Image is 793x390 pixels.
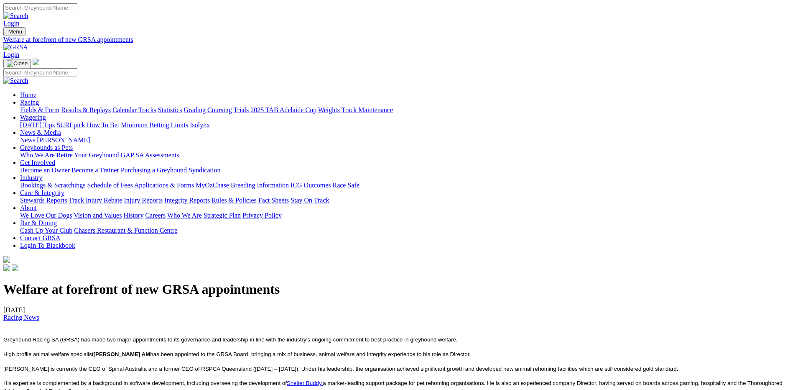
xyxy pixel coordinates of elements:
a: Trials [233,106,249,113]
a: Breeding Information [231,182,289,189]
a: Injury Reports [124,197,163,204]
div: Greyhounds as Pets [20,151,790,159]
a: Care & Integrity [20,189,64,196]
div: Racing [20,106,790,114]
a: Welfare at forefront of new GRSA appointments [3,36,790,44]
div: Care & Integrity [20,197,790,204]
span: [DATE] [3,306,39,321]
a: Coursing [207,106,232,113]
a: Rules & Policies [212,197,257,204]
div: Industry [20,182,790,189]
span: Menu [8,28,22,35]
a: Login To Blackbook [20,242,75,249]
div: Bar & Dining [20,227,790,234]
a: Purchasing a Greyhound [121,167,187,174]
img: logo-grsa-white.png [3,256,10,263]
img: GRSA [3,44,28,51]
a: Get Involved [20,159,55,166]
a: 2025 TAB Adelaide Cup [250,106,316,113]
h1: Welfare at forefront of new GRSA appointments [3,282,790,297]
span: [PERSON_NAME] is currently the CEO of Spinal Australia and a former CEO of RSPCA Queensland ([DAT... [3,366,678,372]
a: History [123,212,143,219]
span: High profile animal welfare specialist has been appointed to the GRSA Board, bringing a mix of bu... [3,351,471,357]
a: Vision and Values [74,212,122,219]
button: Toggle navigation [3,59,31,68]
a: Isolynx [190,121,210,128]
img: twitter.svg [12,264,18,271]
a: [PERSON_NAME] [37,136,90,144]
a: Minimum Betting Limits [121,121,188,128]
a: Schedule of Fees [87,182,133,189]
a: Grading [184,106,206,113]
a: Fields & Form [20,106,59,113]
a: GAP SA Assessments [121,151,179,159]
a: Become an Owner [20,167,70,174]
img: Close [7,60,28,67]
a: Stewards Reports [20,197,67,204]
a: Track Injury Rebate [69,197,122,204]
a: Home [20,91,36,98]
a: Retire Your Greyhound [56,151,119,159]
a: Fact Sheets [258,197,289,204]
a: Tracks [138,106,156,113]
a: Who We Are [20,151,55,159]
a: Login [3,20,19,27]
a: Strategic Plan [204,212,241,219]
a: Wagering [20,114,46,121]
a: News & Media [20,129,61,136]
img: Search [3,12,28,20]
a: Results & Replays [61,106,111,113]
a: Careers [145,212,166,219]
a: Track Maintenance [342,106,393,113]
a: Become a Trainer [71,167,119,174]
a: [DATE] Tips [20,121,55,128]
a: Chasers Restaurant & Function Centre [74,227,177,234]
b: [PERSON_NAME] AM [94,351,150,357]
a: News [20,136,35,144]
a: Calendar [112,106,137,113]
button: Toggle navigation [3,27,25,36]
a: Integrity Reports [164,197,210,204]
input: Search [3,3,77,12]
a: How To Bet [87,121,120,128]
a: Bookings & Scratchings [20,182,85,189]
a: Weights [318,106,340,113]
a: Industry [20,174,42,181]
a: Greyhounds as Pets [20,144,73,151]
div: Get Involved [20,167,790,174]
a: Racing News [3,314,39,321]
a: Racing [20,99,39,106]
a: Cash Up Your Club [20,227,72,234]
a: Who We Are [167,212,202,219]
a: Syndication [189,167,220,174]
img: Search [3,77,28,85]
a: We Love Our Dogs [20,212,72,219]
img: facebook.svg [3,264,10,271]
img: logo-grsa-white.png [33,59,39,65]
a: Bar & Dining [20,219,57,226]
a: About [20,204,37,211]
a: Stay On Track [291,197,329,204]
a: Statistics [158,106,182,113]
input: Search [3,68,77,77]
div: Wagering [20,121,790,129]
a: Race Safe [332,182,359,189]
a: Login [3,51,19,58]
a: ICG Outcomes [291,182,331,189]
span: Greyhound Racing SA (GRSA) has made two major appointments to its governance and leadership in li... [3,336,458,343]
a: Contact GRSA [20,234,60,241]
a: Applications & Forms [134,182,194,189]
a: Privacy Policy [242,212,282,219]
div: News & Media [20,136,790,144]
a: MyOzChase [196,182,229,189]
a: SUREpick [56,121,85,128]
div: About [20,212,790,219]
a: Shelter Buddy, [287,380,323,386]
